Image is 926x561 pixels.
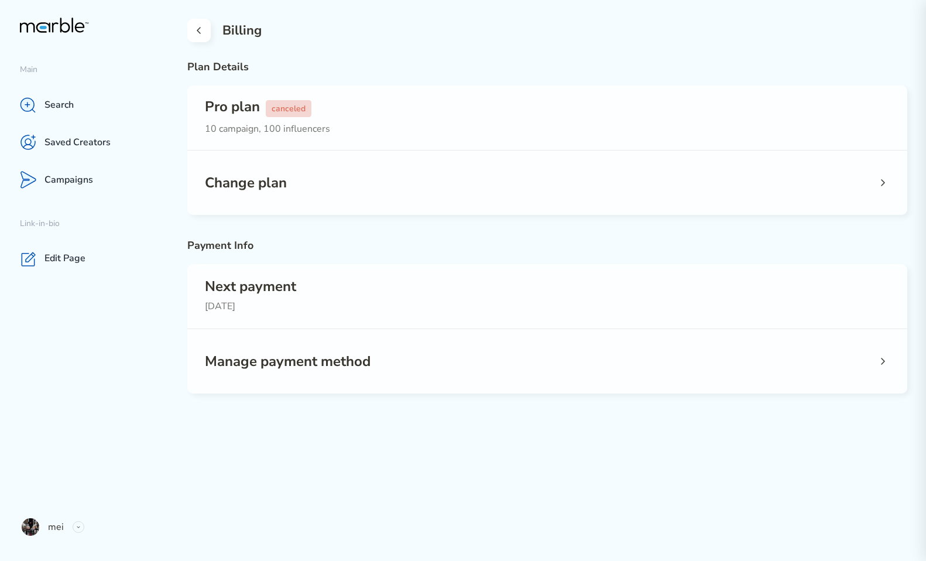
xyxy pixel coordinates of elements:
[205,299,890,313] p: [DATE]
[222,22,262,39] h2: Billing
[205,279,890,293] h3: Next payment
[48,520,64,534] p: mei
[44,136,111,149] p: Saved Creators
[205,100,890,116] h3: Pro plan
[44,252,85,265] p: Edit Page
[205,354,371,368] h3: Manage payment method
[266,100,311,117] h3: canceled
[187,238,907,252] h3: Payment Info
[187,60,907,74] h3: Plan Details
[44,99,74,111] p: Search
[205,176,287,190] h3: Change plan
[20,64,169,76] p: Main
[205,122,890,136] p: 10 campaign, 100 influencers
[44,174,93,186] p: Campaigns
[20,218,169,230] p: Link-in-bio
